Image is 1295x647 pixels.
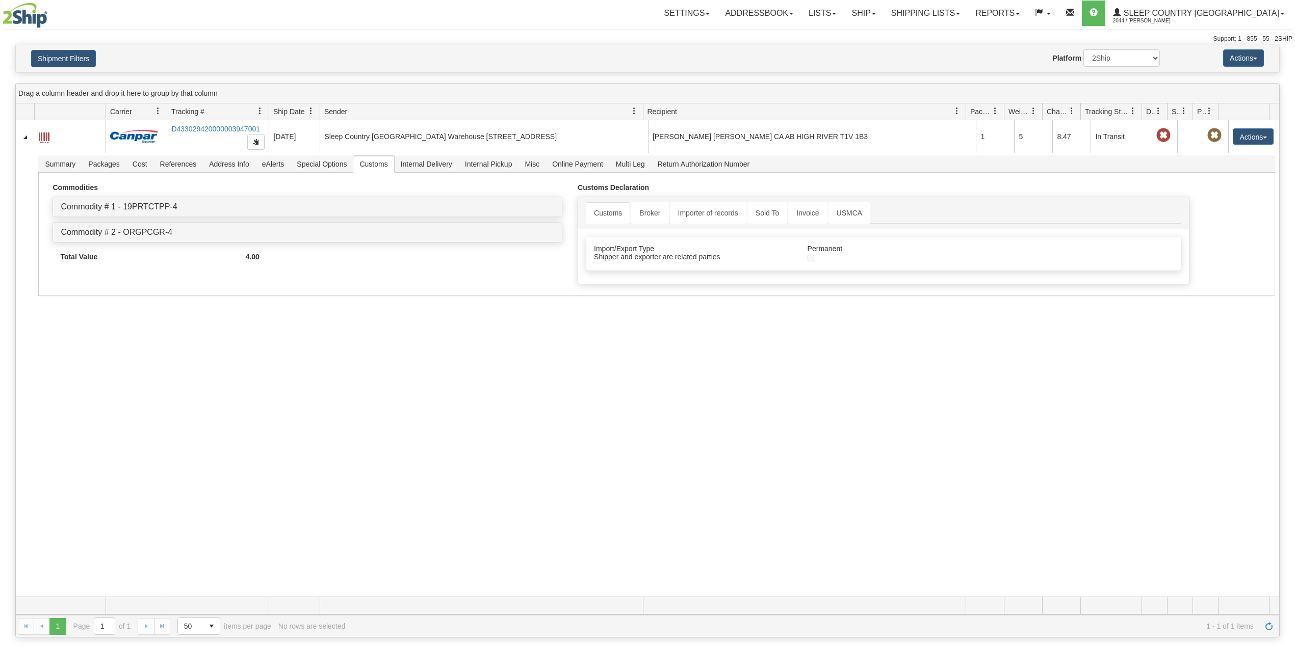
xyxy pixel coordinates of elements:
a: Ship [844,1,883,26]
a: Commodity # 1 - 19PRTCTPP-4 [61,202,177,211]
strong: Total Value [60,253,97,261]
div: Permanent [800,245,1063,253]
a: Charge filter column settings [1063,102,1080,120]
a: Collapse [20,132,30,142]
span: 1 - 1 of 1 items [352,622,1254,630]
span: Online Payment [546,156,609,172]
span: Return Authorization Number [652,156,756,172]
td: [DATE] [269,120,320,153]
span: Misc [519,156,546,172]
span: Customs [353,156,394,172]
div: Shipper and exporter are related parties [586,253,800,261]
span: Late [1156,128,1171,143]
a: Shipment Issues filter column settings [1175,102,1193,120]
a: Shipping lists [884,1,968,26]
a: Importer of records [670,202,746,224]
a: Tracking Status filter column settings [1124,102,1142,120]
a: D433029420000003947001 [171,125,260,133]
a: Commodity # 2 - ORGPCGR-4 [61,228,172,236]
span: Tracking Status [1085,106,1129,117]
span: Weight [1008,106,1030,117]
span: Internal Delivery [395,156,458,172]
span: Tracking # [171,106,204,117]
span: Sleep Country [GEOGRAPHIC_DATA] [1121,9,1279,17]
span: Packages [82,156,125,172]
span: Shipment Issues [1172,106,1180,117]
span: Ship Date [273,106,304,117]
a: Sender filter column settings [626,102,643,120]
span: References [154,156,203,172]
span: Delivery Status [1146,106,1155,117]
div: No rows are selected [278,622,346,630]
a: Sleep Country [GEOGRAPHIC_DATA] 2044 / [PERSON_NAME] [1105,1,1292,26]
span: Packages [970,106,992,117]
a: Reports [968,1,1027,26]
img: logo2044.jpg [3,3,47,28]
button: Copy to clipboard [247,134,265,150]
span: 50 [184,621,197,631]
img: 14 - Canpar [110,130,158,143]
a: Recipient filter column settings [948,102,966,120]
td: [PERSON_NAME] [PERSON_NAME] CA AB HIGH RIVER T1V 1B3 [648,120,976,153]
input: Page 1 [94,618,115,634]
div: Import/Export Type [586,245,800,253]
strong: Commodities [53,183,98,192]
a: Ship Date filter column settings [302,102,320,120]
button: Shipment Filters [31,50,96,67]
a: Customs [586,202,630,224]
td: In Transit [1091,120,1152,153]
a: Addressbook [717,1,801,26]
span: Pickup Status [1197,106,1206,117]
span: Pickup Not Assigned [1207,128,1222,143]
td: Sleep Country [GEOGRAPHIC_DATA] Warehouse [STREET_ADDRESS] [320,120,648,153]
button: Actions [1233,128,1274,145]
span: Charge [1047,106,1068,117]
span: Recipient [647,106,677,117]
a: Tracking # filter column settings [251,102,269,120]
a: Invoice [788,202,827,224]
span: Sender [324,106,347,117]
div: grid grouping header [16,84,1279,103]
span: Page of 1 [73,617,131,635]
a: Carrier filter column settings [149,102,167,120]
strong: Customs Declaration [578,183,649,192]
span: Internal Pickup [459,156,519,172]
span: items per page [177,617,271,635]
span: Page 1 [49,618,66,634]
button: Actions [1223,49,1264,67]
strong: 4.00 [246,253,260,261]
a: Lists [801,1,844,26]
span: select [203,618,220,634]
iframe: chat widget [1272,272,1294,375]
a: Label [39,128,49,144]
a: Weight filter column settings [1025,102,1042,120]
div: Support: 1 - 855 - 55 - 2SHIP [3,35,1292,43]
label: Platform [1052,53,1081,63]
span: eAlerts [256,156,291,172]
a: Broker [631,202,668,224]
span: Carrier [110,106,132,117]
td: 8.47 [1052,120,1091,153]
span: Special Options [291,156,353,172]
a: Pickup Status filter column settings [1201,102,1218,120]
a: Packages filter column settings [987,102,1004,120]
span: Page sizes drop down [177,617,220,635]
span: 2044 / [PERSON_NAME] [1113,16,1189,26]
a: Sold To [747,202,787,224]
span: Multi Leg [610,156,651,172]
span: Cost [126,156,153,172]
span: Summary [39,156,82,172]
a: USMCA [828,202,871,224]
a: Refresh [1261,618,1277,634]
a: Delivery Status filter column settings [1150,102,1167,120]
td: 5 [1014,120,1052,153]
a: Settings [656,1,717,26]
span: Address Info [203,156,255,172]
td: 1 [976,120,1014,153]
